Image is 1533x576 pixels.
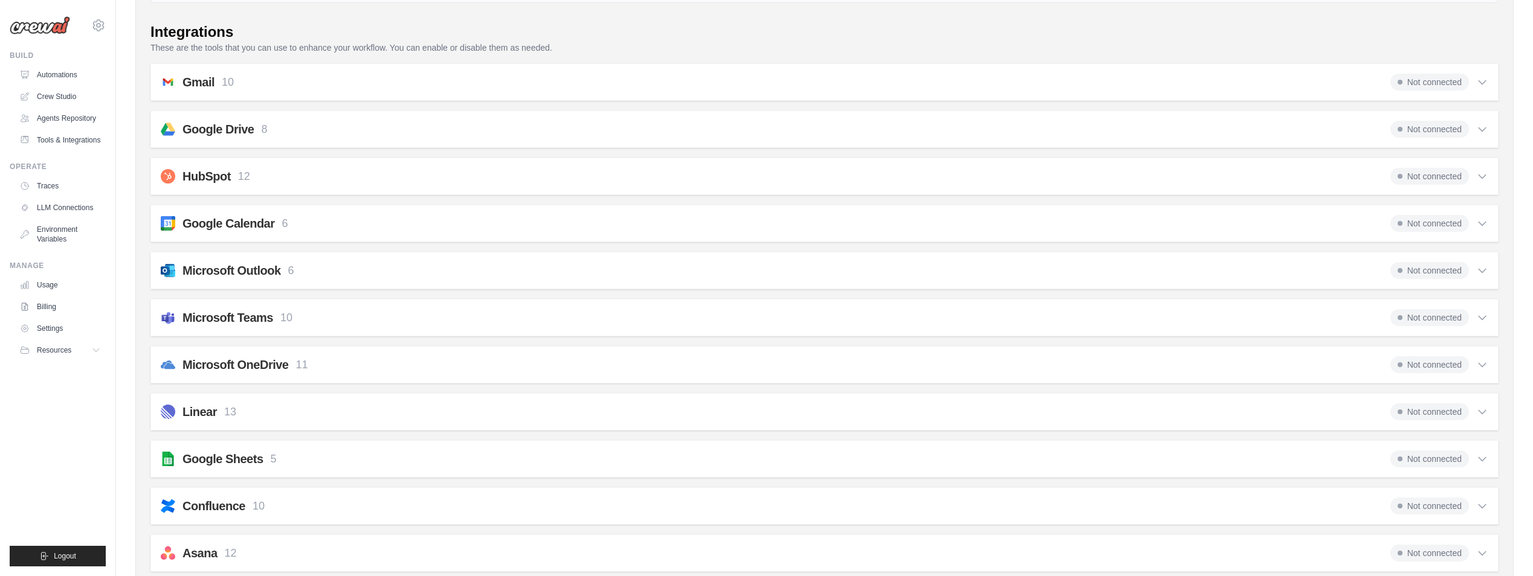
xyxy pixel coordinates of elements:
[1390,121,1469,138] span: Not connected
[238,168,250,185] p: 12
[1390,403,1469,420] span: Not connected
[15,176,106,196] a: Traces
[1390,498,1469,514] span: Not connected
[15,341,106,360] button: Resources
[161,75,175,89] img: svg+xml;base64,PHN2ZyB4bWxucz0iaHR0cDovL3d3dy53My5vcmcvMjAwMC9zdmciIGFyaWEtbGFiZWw9IkdtYWlsIiB2aW...
[261,121,267,138] p: 8
[15,220,106,249] a: Environment Variables
[182,74,215,91] h2: Gmail
[161,263,175,278] img: svg+xml;base64,PHN2ZyB4bWxucz0iaHR0cDovL3d3dy53My5vcmcvMjAwMC9zdmciIGZpbGw9Im5vbmUiIHZpZXdCb3g9Ij...
[282,216,288,232] p: 6
[150,22,233,42] div: Integrations
[253,498,265,514] p: 10
[161,357,175,372] img: svg+xml;base64,PHN2ZyB4bWxucz0iaHR0cDovL3d3dy53My5vcmcvMjAwMC9zdmciIHZpZXdCb3g9IjAgMCAyNCAyNCI+PH...
[161,122,175,136] img: svg+xml;base64,PHN2ZyB4bWxucz0iaHR0cDovL3d3dy53My5vcmcvMjAwMC9zdmciIHZpZXdCb3g9IjAgLTMgNDggNDgiPj...
[182,545,218,562] h2: Asana
[182,450,263,467] h2: Google Sheets
[1390,450,1469,467] span: Not connected
[182,498,245,514] h2: Confluence
[1390,262,1469,279] span: Not connected
[161,499,175,513] img: confluence.svg
[271,451,277,467] p: 5
[182,121,254,138] h2: Google Drive
[182,215,275,232] h2: Google Calendar
[161,169,175,184] img: svg+xml;base64,PHN2ZyB4bWxucz0iaHR0cDovL3d3dy53My5vcmcvMjAwMC9zdmciIHZpZXdCb3g9IjAgMCAxMDI0IDEwMj...
[10,16,70,34] img: Logo
[150,42,1499,54] p: These are the tools that you can use to enhance your workflow. You can enable or disable them as ...
[1390,168,1469,185] span: Not connected
[1390,309,1469,326] span: Not connected
[1390,74,1469,91] span: Not connected
[161,546,175,560] img: asana.svg
[15,198,106,217] a: LLM Connections
[161,310,175,325] img: svg+xml;base64,PHN2ZyB4bWxucz0iaHR0cDovL3d3dy53My5vcmcvMjAwMC9zdmciIGZpbGw9Im5vbmUiIHZpZXdCb3g9Ij...
[10,162,106,171] div: Operate
[15,65,106,85] a: Automations
[161,452,175,466] img: svg+xml;base64,PHN2ZyB4bWxucz0iaHR0cDovL3d3dy53My5vcmcvMjAwMC9zdmciIHhtbDpzcGFjZT0icHJlc2VydmUiIH...
[161,405,175,419] img: linear.svg
[161,216,175,231] img: svg+xml;base64,PHN2ZyB4bWxucz0iaHR0cDovL3d3dy53My5vcmcvMjAwMC9zdmciIHByZXNlcnZlQXNwZWN0UmF0aW89In...
[37,345,71,355] span: Resources
[280,310,292,326] p: 10
[10,51,106,60] div: Build
[182,262,281,279] h2: Microsoft Outlook
[15,130,106,150] a: Tools & Integrations
[1390,356,1469,373] span: Not connected
[182,309,273,326] h2: Microsoft Teams
[54,551,76,561] span: Logout
[182,403,217,420] h2: Linear
[10,261,106,270] div: Manage
[295,357,308,373] p: 11
[225,545,237,562] p: 12
[15,319,106,338] a: Settings
[224,404,236,420] p: 13
[288,263,294,279] p: 6
[1390,545,1469,562] span: Not connected
[15,109,106,128] a: Agents Repository
[182,356,288,373] h2: Microsoft OneDrive
[10,546,106,566] button: Logout
[222,74,234,91] p: 10
[1390,215,1469,232] span: Not connected
[15,87,106,106] a: Crew Studio
[15,275,106,295] a: Usage
[15,297,106,316] a: Billing
[182,168,231,185] h2: HubSpot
